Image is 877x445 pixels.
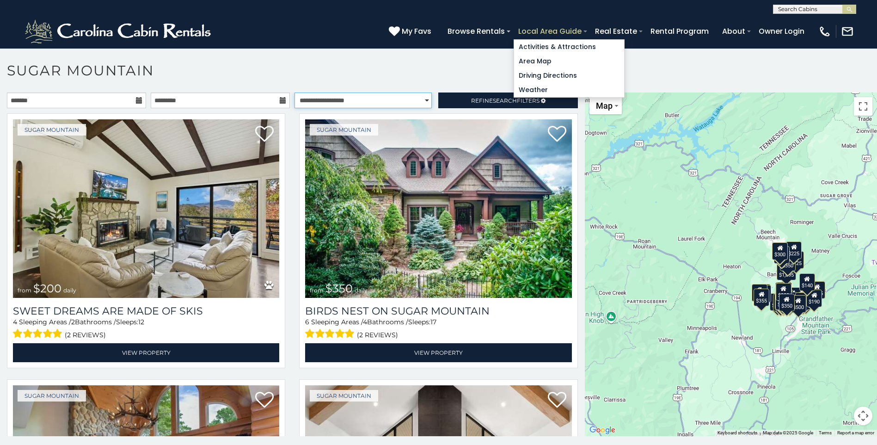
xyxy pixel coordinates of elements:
[305,317,571,341] div: Sleeping Areas / Bathrooms / Sleeps:
[775,292,791,310] div: $375
[357,329,398,341] span: (2 reviews)
[763,430,813,435] span: Map data ©2025 Google
[305,318,309,326] span: 6
[63,287,76,294] span: daily
[819,430,832,435] a: Terms
[23,18,215,45] img: White-1-2.png
[514,83,624,97] a: Weather
[785,287,800,305] div: $200
[514,54,624,68] a: Area Map
[772,242,788,260] div: $300
[779,253,795,271] div: $350
[305,119,571,298] a: Birds Nest On Sugar Mountain from $350 daily
[754,288,769,306] div: $355
[775,293,791,310] div: $175
[438,93,577,108] a: RefineSearchFilters
[776,283,791,300] div: $300
[325,282,353,295] span: $350
[493,97,517,104] span: Search
[255,125,274,144] a: Add to favorites
[754,23,809,39] a: Owner Login
[18,390,86,402] a: Sugar Mountain
[548,125,566,144] a: Add to favorites
[596,101,613,111] span: Map
[779,294,795,311] div: $350
[310,287,324,294] span: from
[389,25,434,37] a: My Favs
[71,318,75,326] span: 2
[363,318,367,326] span: 4
[13,343,279,362] a: View Property
[718,23,750,39] a: About
[646,23,713,39] a: Rental Program
[776,282,791,300] div: $265
[402,25,431,37] span: My Favs
[798,292,814,309] div: $345
[430,318,436,326] span: 17
[310,390,378,402] a: Sugar Mountain
[590,23,642,39] a: Real Estate
[788,251,804,269] div: $125
[795,292,811,310] div: $195
[13,318,17,326] span: 4
[774,246,790,263] div: $170
[810,281,825,299] div: $155
[514,68,624,83] a: Driving Directions
[305,343,571,362] a: View Property
[837,430,874,435] a: Report a map error
[587,424,618,436] a: Open this area in Google Maps (opens a new window)
[18,124,86,136] a: Sugar Mountain
[514,23,586,39] a: Local Area Guide
[13,317,279,341] div: Sleeping Areas / Bathrooms / Sleeps:
[799,273,815,291] div: $140
[841,25,854,38] img: mail-regular-white.png
[138,318,144,326] span: 12
[775,282,791,300] div: $190
[773,293,789,311] div: $155
[791,295,806,313] div: $500
[854,407,872,425] button: Map camera controls
[13,119,279,298] img: Sweet Dreams Are Made Of Skis
[18,287,31,294] span: from
[818,25,831,38] img: phone-regular-white.png
[305,305,571,317] a: Birds Nest On Sugar Mountain
[355,287,368,294] span: daily
[755,285,771,303] div: $225
[806,289,822,307] div: $190
[548,391,566,410] a: Add to favorites
[13,119,279,298] a: Sweet Dreams Are Made Of Skis from $200 daily
[589,97,622,114] button: Change map style
[854,97,872,116] button: Toggle fullscreen view
[443,23,509,39] a: Browse Rentals
[33,282,61,295] span: $200
[514,40,624,54] a: Activities & Attractions
[305,119,571,298] img: Birds Nest On Sugar Mountain
[255,391,274,410] a: Add to favorites
[751,284,767,301] div: $240
[13,305,279,317] a: Sweet Dreams Are Made Of Skis
[310,124,378,136] a: Sugar Mountain
[786,241,802,259] div: $225
[587,424,618,436] img: Google
[65,329,106,341] span: (2 reviews)
[776,263,796,280] div: $1,095
[718,430,757,436] button: Keyboard shortcuts
[471,97,540,104] span: Refine Filters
